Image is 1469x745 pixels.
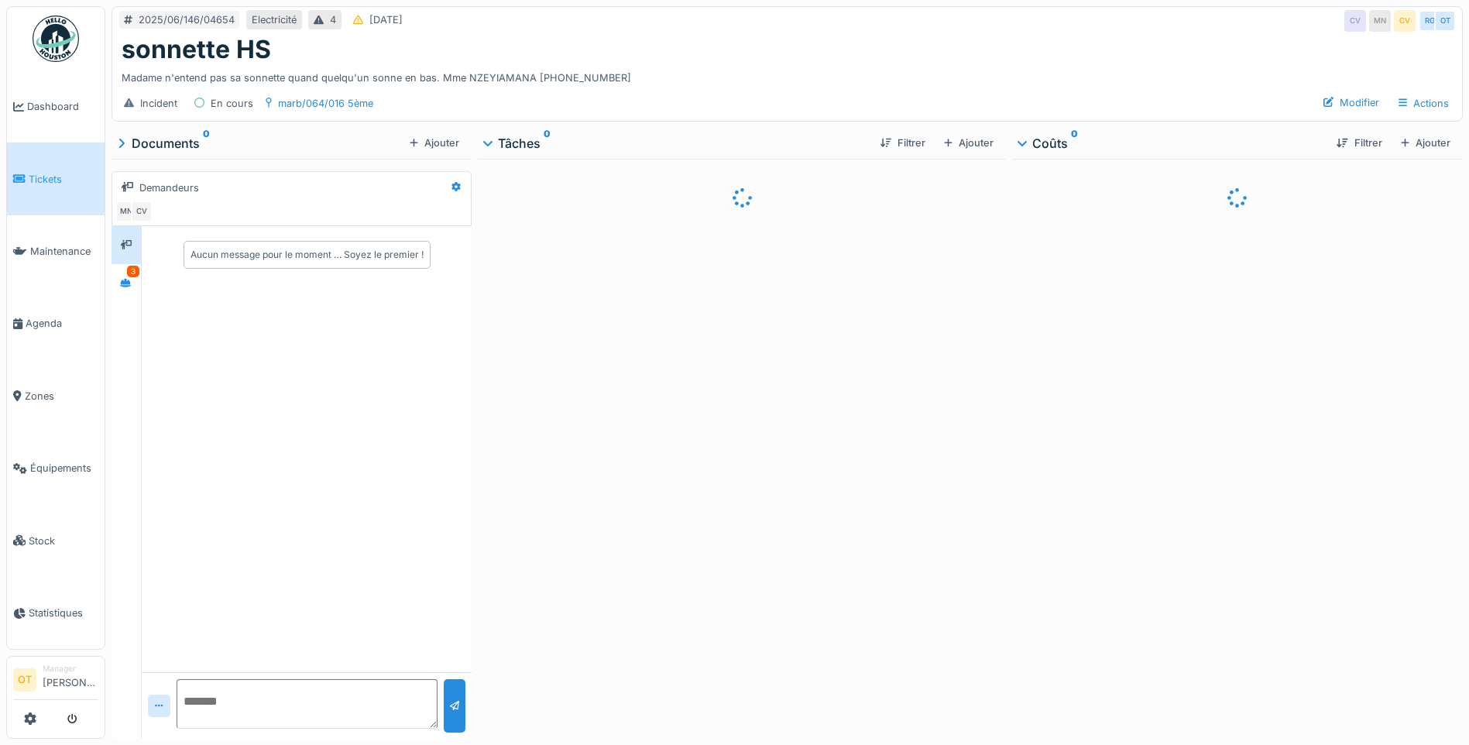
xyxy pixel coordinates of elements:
div: 2025/06/146/04654 [139,12,235,27]
li: OT [13,668,36,692]
span: Dashboard [27,99,98,114]
div: Filtrer [874,132,932,153]
div: Madame n'entend pas sa sonnette quand quelqu'un sonne en bas. Mme NZEYIAMANA [PHONE_NUMBER] [122,64,1453,85]
div: Modifier [1317,92,1385,113]
span: Statistiques [29,606,98,620]
sup: 0 [203,134,210,153]
img: Badge_color-CXgf-gQk.svg [33,15,79,62]
a: Tickets [7,142,105,215]
div: Ajouter [403,132,465,153]
div: MN [115,201,137,222]
div: CV [131,201,153,222]
div: [DATE] [369,12,403,27]
div: CV [1394,10,1416,32]
div: Manager [43,663,98,675]
div: MN [1369,10,1391,32]
div: marb/064/016 5ème [278,96,373,111]
span: Zones [25,389,98,403]
a: OT Manager[PERSON_NAME] [13,663,98,700]
div: 4 [330,12,336,27]
h1: sonnette HS [122,35,271,64]
li: [PERSON_NAME] [43,663,98,696]
div: Coûts [1018,134,1324,153]
span: Agenda [26,316,98,331]
span: Équipements [30,461,98,475]
sup: 0 [544,134,551,153]
a: Équipements [7,432,105,504]
div: Filtrer [1330,132,1388,153]
div: CV [1344,10,1366,32]
a: Stock [7,504,105,576]
div: Ajouter [938,132,1000,153]
div: Ajouter [1395,132,1457,153]
div: Incident [140,96,177,111]
span: Stock [29,534,98,548]
span: Maintenance [30,244,98,259]
sup: 0 [1071,134,1078,153]
span: Tickets [29,172,98,187]
a: Dashboard [7,70,105,142]
div: En cours [211,96,253,111]
div: Documents [118,134,403,153]
div: OT [1434,10,1456,32]
a: Agenda [7,287,105,359]
div: Actions [1392,92,1456,115]
div: Demandeurs [139,180,199,195]
a: Statistiques [7,577,105,649]
div: RG [1419,10,1440,32]
div: Tâches [484,134,867,153]
div: 3 [127,266,139,277]
div: Aucun message pour le moment … Soyez le premier ! [190,248,424,262]
a: Zones [7,360,105,432]
a: Maintenance [7,215,105,287]
div: Electricité [252,12,297,27]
